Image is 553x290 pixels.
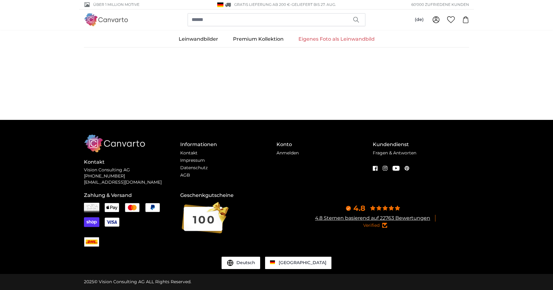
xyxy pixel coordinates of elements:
a: Kontakt [180,150,197,156]
img: Deutschland [217,2,223,7]
h4: Kontakt [84,158,180,166]
button: (de) [410,14,429,25]
h4: Kundendienst [373,141,469,148]
h4: Zahlung & Versand [84,192,180,199]
img: Rechnung [84,203,99,213]
a: AGB [180,172,190,178]
h4: Geschenkgutscheine [180,192,276,199]
h4: Informationen [180,141,276,148]
img: Deutschland [270,260,275,264]
a: Deutschland [GEOGRAPHIC_DATA] [265,257,331,269]
a: 4.8 Sternen basierend auf 22763 Bewertungen [315,215,430,221]
a: Datenschutz [180,165,208,170]
span: Deutsch [236,260,255,266]
span: Über 1 Million Motive [93,2,139,7]
p: Vision Consulting AG [PHONE_NUMBER] [EMAIL_ADDRESS][DOMAIN_NAME] [84,167,180,186]
a: Anmelden [276,150,299,156]
button: Deutsch [222,257,260,269]
span: GRATIS Lieferung ab 200 € [234,2,290,7]
a: Eigenes Foto als Leinwandbild [291,31,382,47]
a: Leinwandbilder [171,31,226,47]
a: Fragen & Antworten [373,150,416,156]
a: Impressum [180,157,205,163]
span: [GEOGRAPHIC_DATA] [279,260,326,265]
span: 60'000 ZUFRIEDENE KUNDEN [411,2,469,7]
img: DHL [84,239,99,245]
span: Geliefert bis 27. Aug. [292,2,336,7]
a: Premium Kollektion [226,31,291,47]
h4: Konto [276,141,373,148]
span: - [290,2,336,7]
img: Canvarto [84,13,128,26]
div: © Vision Consulting AG ALL Rights Reserved. [84,279,191,285]
span: 2025 [84,279,94,284]
a: 4.8 4.8 Sternen basierend auf 22763 BewertungenVerified [276,203,469,229]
